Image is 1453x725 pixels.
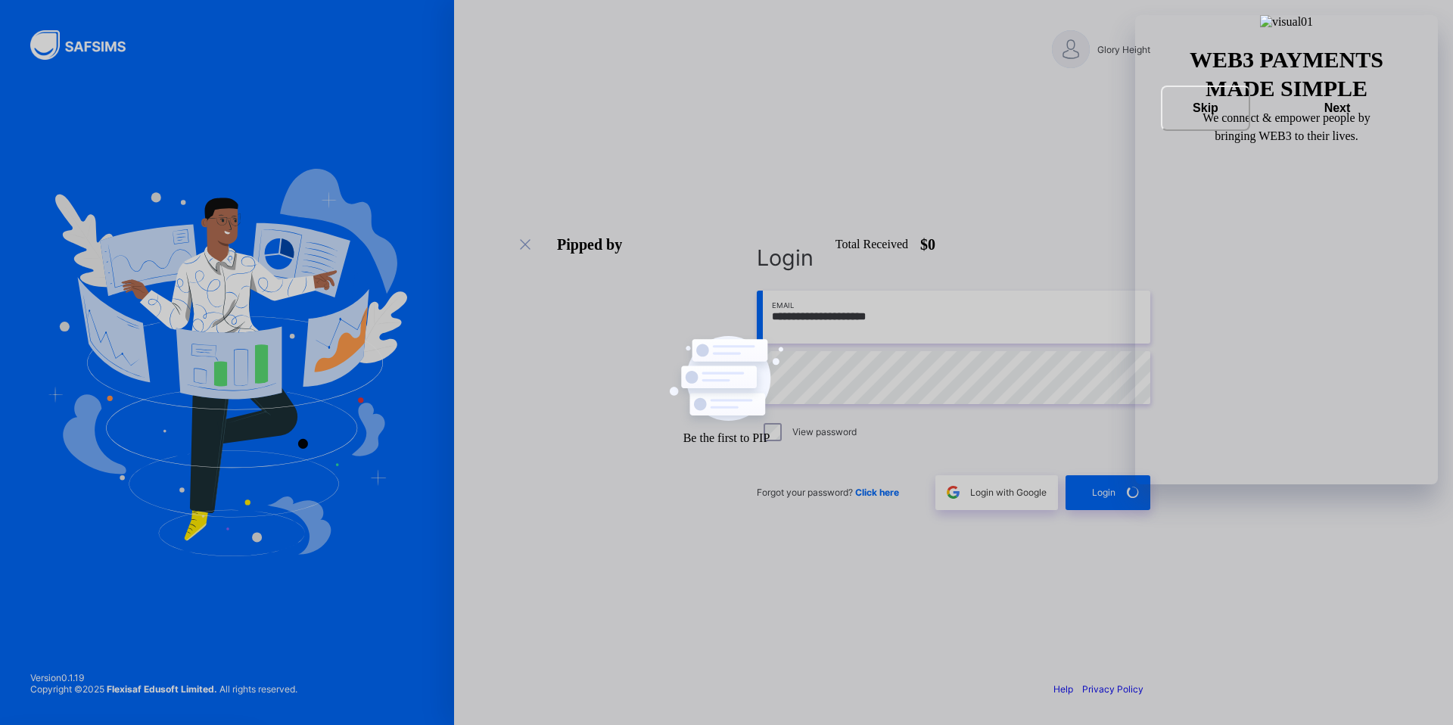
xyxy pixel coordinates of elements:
div: Total Received [835,235,908,254]
div: $ 0 [920,234,935,255]
div: Be the first to PIP [683,429,770,447]
div: Pipped by [557,234,622,255]
button: Next [1262,86,1412,131]
button: Skip [1161,86,1250,131]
